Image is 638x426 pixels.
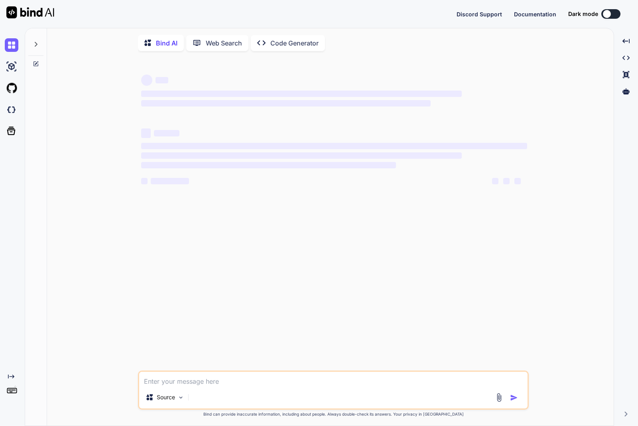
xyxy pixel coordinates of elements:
[494,393,504,402] img: attachment
[154,130,179,136] span: ‌
[156,77,168,83] span: ‌
[457,11,502,18] span: Discord Support
[6,6,54,18] img: Bind AI
[141,128,151,138] span: ‌
[141,91,461,97] span: ‌
[177,394,184,401] img: Pick Models
[510,394,518,402] img: icon
[492,178,498,184] span: ‌
[141,100,431,106] span: ‌
[151,178,189,184] span: ‌
[503,178,510,184] span: ‌
[457,10,502,18] button: Discord Support
[5,38,18,52] img: chat
[270,38,319,48] p: Code Generator
[514,11,556,18] span: Documentation
[141,178,148,184] span: ‌
[141,162,396,168] span: ‌
[141,143,527,149] span: ‌
[138,411,529,417] p: Bind can provide inaccurate information, including about people. Always double-check its answers....
[568,10,598,18] span: Dark mode
[5,103,18,116] img: darkCloudIdeIcon
[5,60,18,73] img: ai-studio
[141,75,152,86] span: ‌
[206,38,242,48] p: Web Search
[157,393,175,401] p: Source
[514,178,521,184] span: ‌
[141,152,461,159] span: ‌
[156,38,177,48] p: Bind AI
[5,81,18,95] img: githubLight
[514,10,556,18] button: Documentation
